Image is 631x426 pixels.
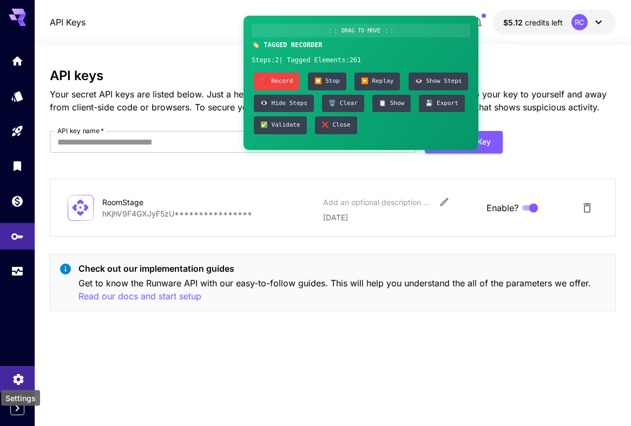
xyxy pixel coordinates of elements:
[503,17,563,28] : $5.11775
[78,277,607,303] p: Get to know the Runware API with our easy-to-follow guides. This will help you understand the all...
[50,16,86,29] nav: breadcrumb
[409,73,469,90] : 👁️ Show Steps
[11,159,24,173] div: Library
[11,194,24,208] div: Wallet
[1,390,40,406] : Settings
[275,56,279,64] : 2
[12,369,25,383] div: Settings
[252,24,470,37] : ⋮⋮ DRAG TO MOVE ⋮⋮
[50,68,616,83] : API keys
[78,262,607,275] p: Check out our implementation guides
[50,16,86,29] : API Keys
[372,95,411,113] : 📋 Show
[11,124,24,138] div: Playground
[254,95,314,113] : 👁️‍🗨️ Hide Steps
[11,265,24,278] div: Usage
[78,290,201,303] button: Read our docs and start setup
[323,196,431,208] div: Add an optional description or comment
[11,89,24,103] div: Models
[11,54,24,68] div: Home
[492,10,616,35] : $5.11775RC
[525,18,563,27] : credits left
[308,73,346,90] : ⏹️ Stop
[254,116,307,134] : ✅ Validate
[576,197,598,219] button: Delete API Key
[315,116,357,134] : ❌ Close
[252,55,470,65] : Steps: | Tagged Elements:
[350,56,361,64] : 261
[435,192,454,212] button: Edit
[571,14,588,30] : RC
[419,95,464,113] : 💾 Export
[254,73,299,90] : 🔴 Record
[323,212,478,223] p: [DATE]
[57,126,104,135] label: API key name
[322,95,364,113] : 🗑️ Clear
[503,18,525,27] : $5.12
[102,196,211,208] div: RoomStage
[50,88,616,114] : Your secret API keys are listed below. Just a heads-up, we won't show them again after this. Plea...
[487,201,518,214] span: Enable?
[10,401,24,415] button: Expand sidebar
[354,73,400,90] : ▶️ Replay
[11,226,24,240] div: API Keys
[252,40,470,50] : 🏷️ TAGGED RECORDER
